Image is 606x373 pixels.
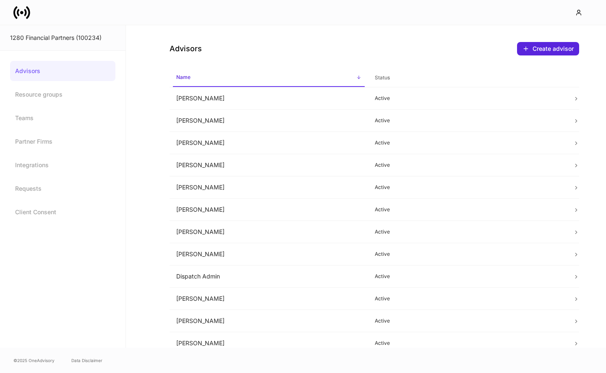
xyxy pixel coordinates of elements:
a: Requests [10,179,115,199]
h6: Status [375,74,390,81]
a: Teams [10,108,115,128]
p: Active [375,162,560,168]
p: Active [375,295,560,302]
p: Active [375,229,560,235]
td: Dispatch Admin [170,265,368,288]
td: [PERSON_NAME] [170,243,368,265]
a: Integrations [10,155,115,175]
div: Create advisor [533,45,574,53]
p: Active [375,184,560,191]
p: Active [375,340,560,347]
p: Active [375,206,560,213]
td: [PERSON_NAME] [170,288,368,310]
td: [PERSON_NAME] [170,310,368,332]
h6: Name [176,73,191,81]
span: Name [173,69,365,87]
div: 1280 Financial Partners (100234) [10,34,115,42]
p: Active [375,139,560,146]
button: Create advisor [517,42,579,55]
td: [PERSON_NAME] [170,132,368,154]
td: [PERSON_NAME] [170,87,368,110]
p: Active [375,251,560,257]
a: Client Consent [10,202,115,222]
td: [PERSON_NAME] [170,199,368,221]
td: [PERSON_NAME] [170,176,368,199]
span: © 2025 OneAdvisory [13,357,55,364]
td: [PERSON_NAME] [170,332,368,355]
a: Advisors [10,61,115,81]
a: Partner Firms [10,131,115,152]
p: Active [375,95,560,102]
a: Data Disclaimer [71,357,102,364]
p: Active [375,117,560,124]
td: [PERSON_NAME] [170,221,368,243]
a: Resource groups [10,84,115,105]
p: Active [375,318,560,324]
td: [PERSON_NAME] [170,154,368,176]
p: Active [375,273,560,280]
td: [PERSON_NAME] [170,110,368,132]
span: Status [371,69,563,87]
h4: Advisors [170,44,202,54]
